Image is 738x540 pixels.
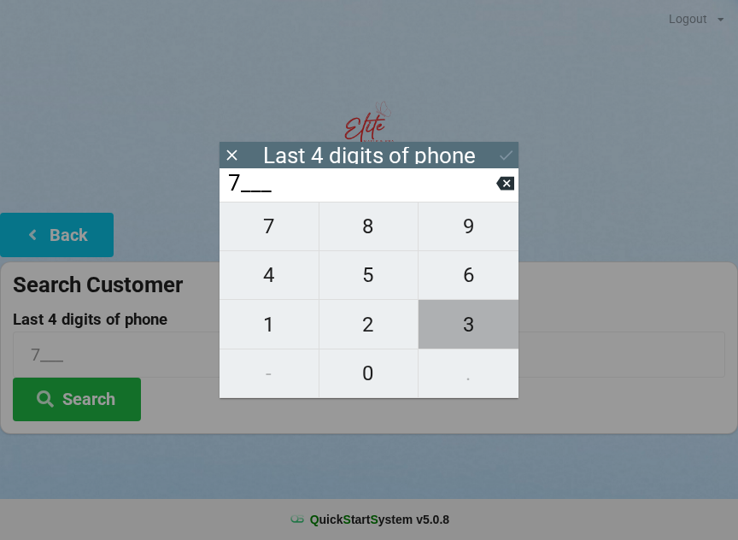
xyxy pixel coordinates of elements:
button: 3 [419,300,518,349]
span: 9 [419,208,518,244]
button: 0 [319,349,419,398]
button: 8 [319,202,419,251]
span: 7 [220,208,319,244]
button: 4 [220,251,319,300]
button: 9 [419,202,518,251]
span: 6 [419,257,518,293]
span: 4 [220,257,319,293]
button: 6 [419,251,518,300]
span: 0 [319,355,419,391]
button: 5 [319,251,419,300]
div: Last 4 digits of phone [263,147,476,164]
span: 2 [319,307,419,343]
span: 3 [419,307,518,343]
span: 8 [319,208,419,244]
button: 7 [220,202,319,251]
button: 1 [220,300,319,349]
button: 2 [319,300,419,349]
span: 1 [220,307,319,343]
span: 5 [319,257,419,293]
